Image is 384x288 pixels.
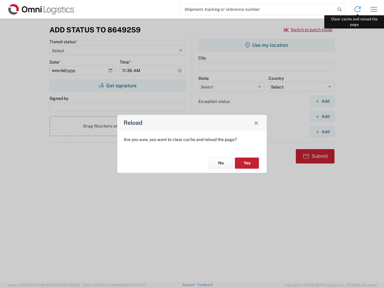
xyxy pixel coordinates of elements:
p: Are you sure, you want to clear cache and reload the page? [124,137,260,142]
button: Yes [235,157,259,169]
button: Close [252,118,260,127]
button: No [209,157,233,169]
h4: Reload [124,118,142,127]
input: Shipment, tracking or reference number [180,4,335,15]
